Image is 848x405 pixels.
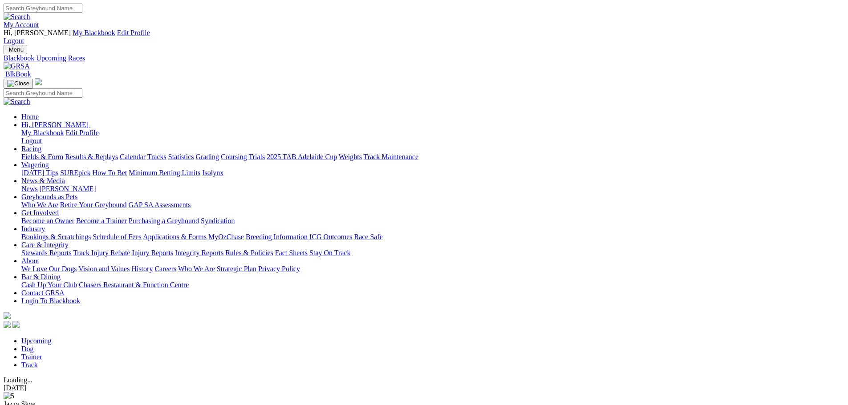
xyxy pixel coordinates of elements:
[21,121,90,128] a: Hi, [PERSON_NAME]
[267,153,337,160] a: 2025 TAB Adelaide Cup
[21,185,37,192] a: News
[73,249,130,257] a: Track Injury Rebate
[21,129,844,145] div: Hi, [PERSON_NAME]
[21,297,80,305] a: Login To Blackbook
[21,169,58,176] a: [DATE] Tips
[178,265,215,273] a: Who We Are
[339,153,362,160] a: Weights
[201,217,235,225] a: Syndication
[60,169,90,176] a: SUREpick
[132,249,173,257] a: Injury Reports
[117,29,150,36] a: Edit Profile
[21,113,39,120] a: Home
[21,337,52,345] a: Upcoming
[21,353,42,361] a: Trainer
[4,21,39,28] a: My Account
[21,281,844,289] div: Bar & Dining
[4,70,31,78] a: BlkBook
[21,177,65,184] a: News & Media
[21,265,844,273] div: About
[147,153,166,160] a: Tracks
[196,153,219,160] a: Grading
[4,98,30,106] img: Search
[21,225,45,233] a: Industry
[131,265,153,273] a: History
[4,384,844,392] div: [DATE]
[21,249,844,257] div: Care & Integrity
[21,273,61,281] a: Bar & Dining
[9,46,24,53] span: Menu
[21,153,844,161] div: Racing
[309,249,350,257] a: Stay On Track
[93,233,141,241] a: Schedule of Fees
[21,281,77,289] a: Cash Up Your Club
[309,233,352,241] a: ICG Outcomes
[21,137,42,144] a: Logout
[7,80,29,87] img: Close
[364,153,418,160] a: Track Maintenance
[21,345,34,353] a: Dog
[78,265,130,273] a: Vision and Values
[4,37,24,44] a: Logout
[76,217,127,225] a: Become a Trainer
[21,169,844,177] div: Wagering
[21,361,38,369] a: Track
[4,312,11,319] img: logo-grsa-white.png
[202,169,223,176] a: Isolynx
[225,249,273,257] a: Rules & Policies
[66,129,99,136] a: Edit Profile
[21,233,844,241] div: Industry
[21,201,844,209] div: Greyhounds as Pets
[4,392,14,400] img: 5
[4,29,71,36] span: Hi, [PERSON_NAME]
[73,29,115,36] a: My Blackbook
[93,169,127,176] a: How To Bet
[120,153,146,160] a: Calendar
[21,233,91,241] a: Bookings & Scratchings
[21,145,41,152] a: Racing
[5,70,31,78] span: BlkBook
[21,161,49,168] a: Wagering
[79,281,189,289] a: Chasers Restaurant & Function Centre
[4,62,30,70] img: GRSA
[21,257,39,265] a: About
[21,121,89,128] span: Hi, [PERSON_NAME]
[4,45,27,54] button: Toggle navigation
[4,13,30,21] img: Search
[129,169,200,176] a: Minimum Betting Limits
[60,201,127,209] a: Retire Your Greyhound
[35,78,42,85] img: logo-grsa-white.png
[129,201,191,209] a: GAP SA Assessments
[4,54,844,62] a: Blackbook Upcoming Races
[21,209,59,217] a: Get Involved
[21,217,74,225] a: Become an Owner
[21,265,77,273] a: We Love Our Dogs
[168,153,194,160] a: Statistics
[65,153,118,160] a: Results & Replays
[221,153,247,160] a: Coursing
[21,129,64,136] a: My Blackbook
[4,4,82,13] input: Search
[4,321,11,328] img: facebook.svg
[275,249,308,257] a: Fact Sheets
[21,289,64,297] a: Contact GRSA
[208,233,244,241] a: MyOzChase
[217,265,256,273] a: Strategic Plan
[21,241,69,249] a: Care & Integrity
[21,153,63,160] a: Fields & Form
[21,217,844,225] div: Get Involved
[21,249,71,257] a: Stewards Reports
[246,233,308,241] a: Breeding Information
[4,88,82,98] input: Search
[39,185,96,192] a: [PERSON_NAME]
[143,233,207,241] a: Applications & Forms
[175,249,223,257] a: Integrity Reports
[154,265,176,273] a: Careers
[21,185,844,193] div: News & Media
[4,79,33,88] button: Toggle navigation
[4,376,32,384] span: Loading...
[4,29,844,45] div: My Account
[21,193,77,200] a: Greyhounds as Pets
[12,321,20,328] img: twitter.svg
